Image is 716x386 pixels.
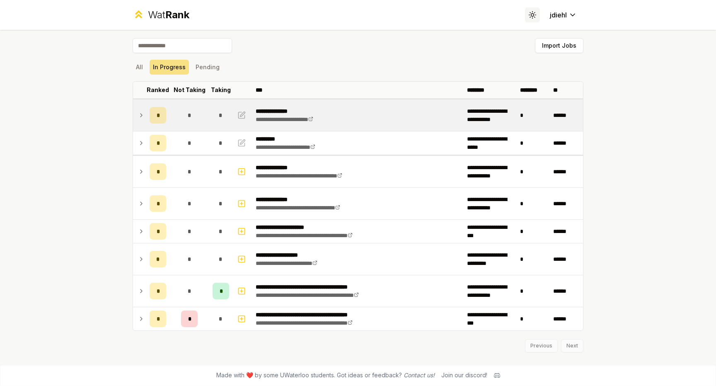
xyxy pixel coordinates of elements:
[133,8,189,22] a: WatRank
[535,38,583,53] button: Import Jobs
[216,371,435,379] span: Made with ❤️ by some UWaterloo students. Got ideas or feedback?
[148,8,189,22] div: Wat
[133,60,146,75] button: All
[192,60,223,75] button: Pending
[165,9,189,21] span: Rank
[550,10,567,20] span: jdiehl
[150,60,189,75] button: In Progress
[543,7,583,22] button: jdiehl
[441,371,487,379] div: Join our discord!
[404,371,435,379] a: Contact us!
[211,86,231,94] p: Taking
[147,86,169,94] p: Ranked
[174,86,206,94] p: Not Taking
